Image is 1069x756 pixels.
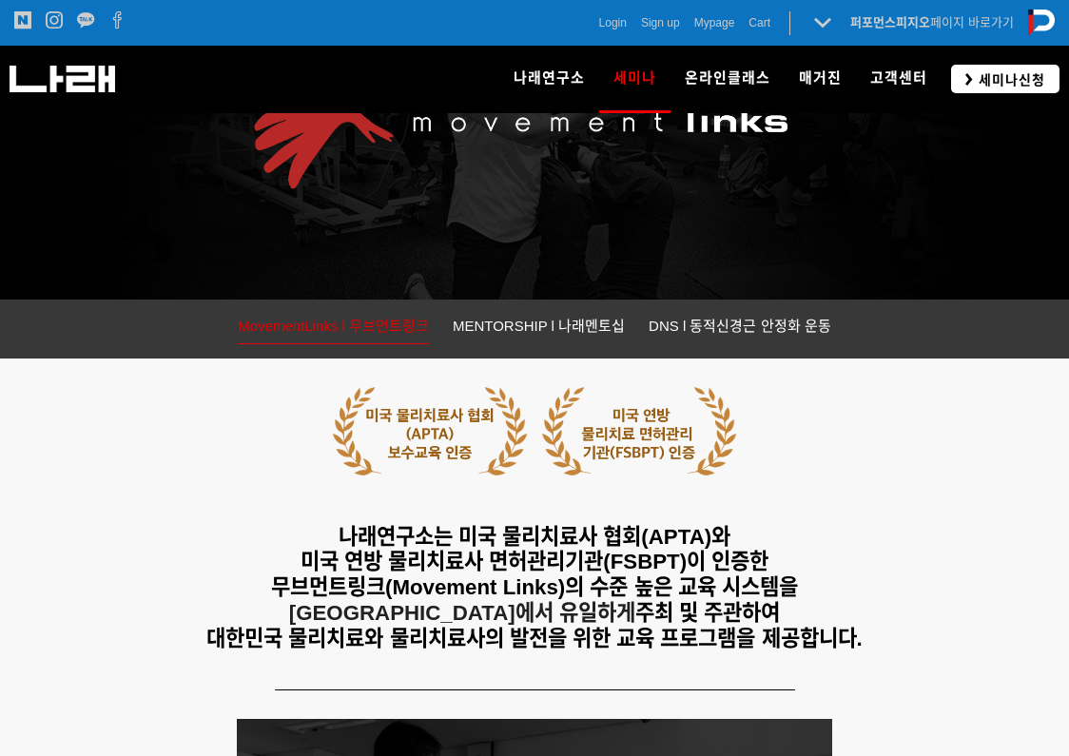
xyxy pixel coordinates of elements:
a: Sign up [641,13,680,32]
span: 나래연구소 [514,69,585,87]
a: MENTORSHIP l 나래멘토십 [453,314,625,343]
a: MovementLinks l 무브먼트링크 [238,314,429,344]
a: Login [599,13,627,32]
span: 온라인클래스 [685,69,770,87]
a: 세미나 [599,46,671,112]
span: DNS l 동적신경근 안정화 운동 [649,318,831,334]
span: 미국 연방 물리치료사 면허관리기관(FSBPT)이 인증한 [301,550,769,573]
span: 주최 및 주관하여 [635,601,780,625]
a: 퍼포먼스피지오페이지 바로가기 [850,15,1014,29]
span: 매거진 [799,69,842,87]
a: 세미나신청 [951,65,1059,92]
a: Mypage [694,13,735,32]
a: 나래연구소 [499,46,599,112]
a: 매거진 [785,46,856,112]
span: 나래연구소는 미국 물리치료사 협회(APTA)와 [339,525,730,549]
img: 5cb643d1b3402.png [333,387,736,475]
span: 세미나 [613,63,656,93]
span: MovementLinks l 무브먼트링크 [238,318,429,334]
strong: [GEOGRAPHIC_DATA]에서 유일하게 [289,601,635,625]
strong: 퍼포먼스피지오 [850,15,930,29]
a: 온라인클래스 [671,46,785,112]
a: DNS l 동적신경근 안정화 운동 [649,314,831,343]
span: 대한민국 물리치료와 물리치료사의 발전을 위한 교육 프로그램을 제공합니다. [206,627,863,650]
span: 고객센터 [870,69,927,87]
a: 고객센터 [856,46,942,112]
span: MENTORSHIP l 나래멘토십 [453,318,625,334]
span: 무브먼트링크(Movement Links)의 수준 높은 교육 시스템을 [271,575,798,599]
span: 세미나신청 [973,70,1045,89]
a: Cart [748,13,770,32]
